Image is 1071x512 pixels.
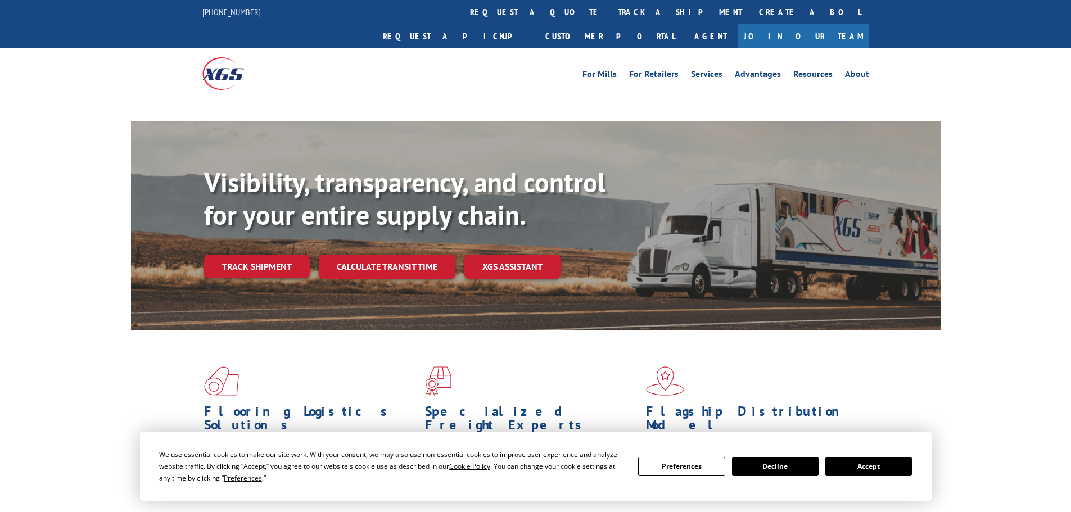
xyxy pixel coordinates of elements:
[425,405,638,437] h1: Specialized Freight Experts
[425,366,451,396] img: xgs-icon-focused-on-flooring-red
[646,405,858,437] h1: Flagship Distribution Model
[319,255,455,279] a: Calculate transit time
[825,457,912,476] button: Accept
[140,432,932,501] div: Cookie Consent Prompt
[735,70,781,82] a: Advantages
[374,24,537,48] a: Request a pickup
[845,70,869,82] a: About
[449,461,490,471] span: Cookie Policy
[646,366,685,396] img: xgs-icon-flagship-distribution-model-red
[204,366,239,396] img: xgs-icon-total-supply-chain-intelligence-red
[638,457,725,476] button: Preferences
[537,24,683,48] a: Customer Portal
[159,448,625,484] div: We use essential cookies to make our site work. With your consent, we may also use non-essential ...
[224,473,262,483] span: Preferences
[204,165,605,232] b: Visibility, transparency, and control for your entire supply chain.
[202,6,261,17] a: [PHONE_NUMBER]
[793,70,833,82] a: Resources
[683,24,738,48] a: Agent
[582,70,617,82] a: For Mills
[629,70,679,82] a: For Retailers
[691,70,722,82] a: Services
[204,405,417,437] h1: Flooring Logistics Solutions
[204,255,310,278] a: Track shipment
[738,24,869,48] a: Join Our Team
[732,457,819,476] button: Decline
[464,255,561,279] a: XGS ASSISTANT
